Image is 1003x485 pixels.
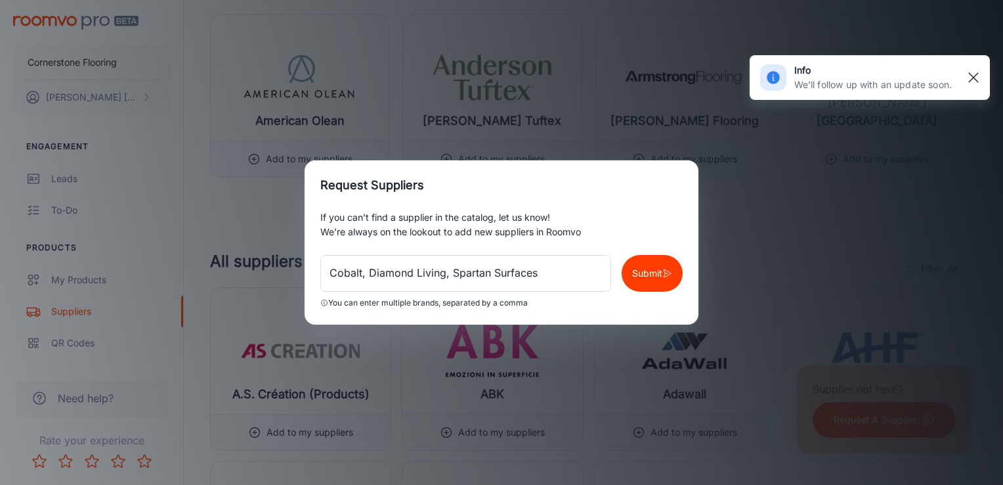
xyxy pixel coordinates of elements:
p: If you can’t find a supplier in the catalog, let us know! [320,210,683,225]
h6: info [794,63,952,78]
h2: Request Suppliers [305,160,698,210]
p: Submit [632,266,662,281]
p: We’re always on the lookout to add new suppliers in Roomvo [320,225,683,239]
input: Supplier A, Supplier B, ... [320,255,611,292]
p: We'll follow up with an update soon. [794,78,952,92]
button: Submit [622,255,683,292]
p: You can enter multiple brands, separated by a comma [328,297,528,310]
